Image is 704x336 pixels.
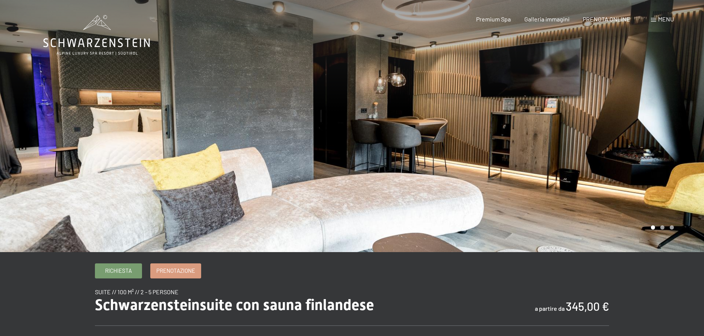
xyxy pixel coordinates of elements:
a: Richiesta [95,264,142,278]
span: a partire da [535,305,565,312]
span: Menu [658,15,674,23]
a: PRENOTA ONLINE [583,15,630,23]
a: Prenotazione [151,264,201,278]
span: suite // 100 m² // 2 - 5 persone [95,288,179,295]
a: Premium Spa [476,15,511,23]
span: Schwarzensteinsuite con sauna finlandese [95,296,374,314]
span: Prenotazione [156,267,195,275]
b: 345,00 € [566,300,609,313]
span: Richiesta [105,267,132,275]
a: Galleria immagini [524,15,570,23]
